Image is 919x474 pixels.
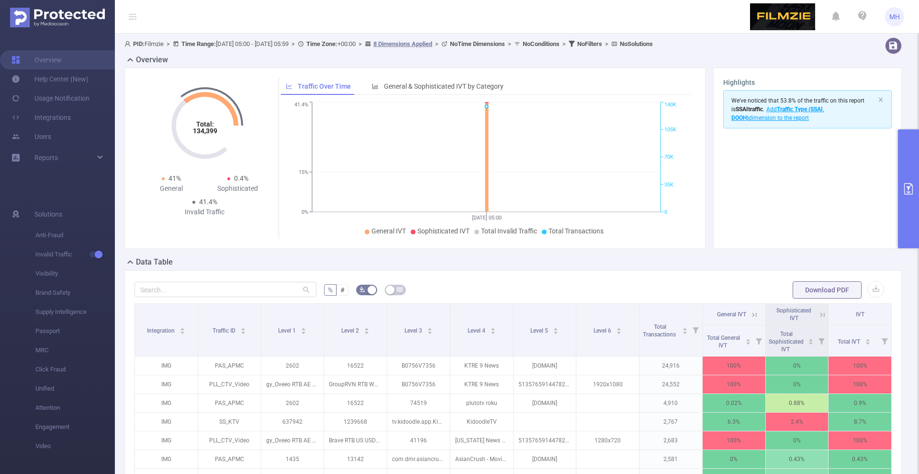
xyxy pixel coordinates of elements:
[324,413,387,431] p: 1239668
[664,127,676,133] tspan: 105K
[450,375,513,393] p: KTRE 9 News
[359,287,365,292] i: icon: bg-colors
[341,327,360,334] span: Level 2
[703,413,765,431] p: 6.3%
[294,102,308,108] tspan: 41.4%
[766,431,829,450] p: 0%
[147,327,176,334] span: Integration
[192,127,217,135] tspan: 134,399
[35,379,115,398] span: Unified
[340,286,345,294] span: #
[205,184,271,194] div: Sophisticated
[514,375,576,393] p: 51357659144782199894125
[35,245,115,264] span: Invalid Traffic
[198,450,261,468] p: PAS_APMC
[856,311,864,318] span: IVT
[324,450,387,468] p: 13142
[384,82,504,90] span: General & Sophisticated IVT by Category
[198,357,261,375] p: PAS_APMC
[450,413,513,431] p: KidoodleTV
[35,417,115,437] span: Engagement
[682,326,687,329] i: icon: caret-up
[124,41,133,47] i: icon: user
[549,227,604,235] span: Total Transactions
[707,335,740,349] span: Total General IVT
[560,40,569,47] span: >
[324,357,387,375] p: 16522
[135,394,198,412] p: IMG
[577,40,602,47] b: No Filters
[328,286,333,294] span: %
[427,330,432,333] i: icon: caret-down
[829,431,891,450] p: 100%
[124,40,653,47] span: Filmzie [DATE] 05:00 - [DATE] 05:59 +00:00
[682,326,688,332] div: Sort
[427,326,433,332] div: Sort
[620,40,653,47] b: No Solutions
[261,450,324,468] p: 1435
[301,330,306,333] i: icon: caret-down
[468,327,487,334] span: Level 4
[639,413,702,431] p: 2,767
[168,174,181,182] span: 41%
[793,281,862,299] button: Download PDF
[35,283,115,302] span: Brand Safety
[387,431,450,450] p: 41196
[373,40,432,47] u: 8 Dimensions Applied
[490,330,495,333] i: icon: caret-down
[306,40,337,47] b: Time Zone:
[723,78,892,88] h3: Highlights
[364,330,370,333] i: icon: caret-down
[703,431,765,450] p: 100%
[261,431,324,450] p: gy_Oveeo RTB AE WW USDC [DATE]
[35,264,115,283] span: Visibility
[35,437,115,456] span: Video
[808,337,814,343] div: Sort
[35,341,115,360] span: MRC
[198,431,261,450] p: PLL_CTV_Video
[878,97,884,103] i: icon: close
[324,375,387,393] p: GroupRVN RTB WW USDC H [DATE] - 2684 ARC Demand
[576,375,639,393] p: 1920x1080
[35,360,115,379] span: Click Fraud
[576,431,639,450] p: 1280x720
[181,40,216,47] b: Time Range:
[639,431,702,450] p: 2,683
[387,450,450,468] p: com.dmr.asiancrush
[829,394,891,412] p: 0.9%
[298,82,351,90] span: Traffic Over Time
[490,326,495,329] i: icon: caret-up
[703,394,765,412] p: 0.02%
[878,325,891,356] i: Filter menu
[164,40,173,47] span: >
[387,394,450,412] p: 74519
[766,394,829,412] p: 0.88%
[171,207,238,217] div: Invalid Traffic
[136,256,173,268] h2: Data Table
[427,326,432,329] i: icon: caret-up
[889,7,900,26] span: MH
[752,325,765,356] i: Filter menu
[397,287,403,292] i: icon: table
[135,431,198,450] p: IMG
[35,322,115,341] span: Passport
[356,40,365,47] span: >
[286,83,292,90] i: icon: line-chart
[10,8,105,27] img: Protected Media
[703,375,765,393] p: 100%
[664,209,667,215] tspan: 0
[643,324,677,338] span: Total Transactions
[387,375,450,393] p: B0756V7356
[639,375,702,393] p: 24,552
[372,83,379,90] i: icon: bar-chart
[364,326,370,332] div: Sort
[616,326,622,329] i: icon: caret-up
[736,106,763,113] b: SSAI traffic
[717,311,746,318] span: General IVT
[135,413,198,431] p: IMG
[514,431,576,450] p: 51357659144782199894125
[11,89,90,108] a: Usage Notification
[417,227,470,235] span: Sophisticated IVT
[829,450,891,468] p: 0.43%
[371,227,406,235] span: General IVT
